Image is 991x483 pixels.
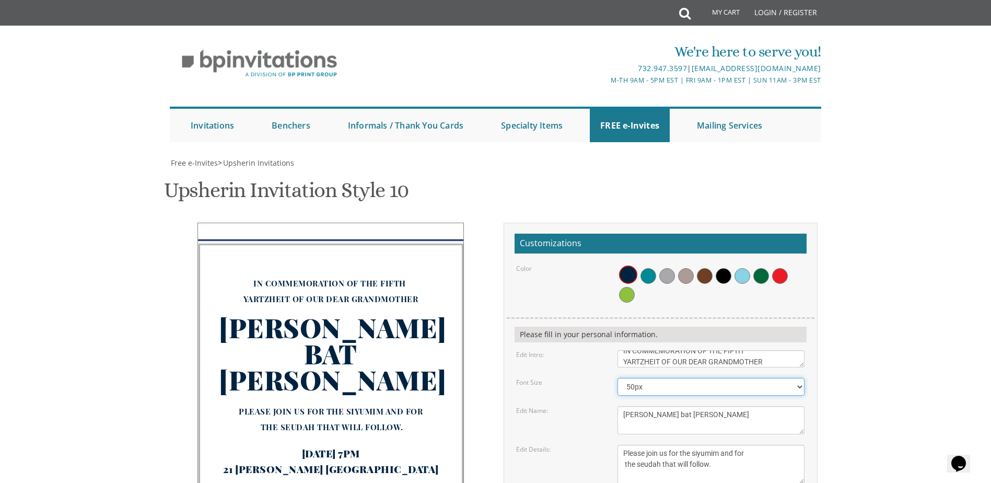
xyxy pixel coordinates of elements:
[388,75,821,86] div: M-Th 9am - 5pm EST | Fri 9am - 1pm EST | Sun 11am - 3pm EST
[686,109,773,142] a: Mailing Services
[617,406,805,434] textarea: [PERSON_NAME]'s Upsherin
[516,350,544,359] label: Edit Intro:
[219,307,442,404] div: [PERSON_NAME] bat [PERSON_NAME]
[690,1,747,27] a: My Cart
[515,234,807,254] h2: Customizations
[180,109,244,142] a: Invitations
[388,62,821,75] div: |
[171,158,218,168] span: Free e-Invites
[337,109,474,142] a: Informals / Thank You Cards
[170,42,349,85] img: BP Invitation Loft
[223,158,294,168] span: Upsherin Invitations
[515,327,807,342] div: Please fill in your personal information.
[692,63,821,73] a: [EMAIL_ADDRESS][DOMAIN_NAME]
[388,41,821,62] div: We're here to serve you!
[590,109,670,142] a: FREE e-Invites
[638,63,687,73] a: 732.947.3597
[491,109,573,142] a: Specialty Items
[219,404,442,435] div: Please join us for the siyumim and for the seudah that will follow.
[218,158,294,168] span: >
[617,350,805,367] textarea: Please join us at
[261,109,321,142] a: Benchers
[947,441,981,473] iframe: chat widget
[164,179,409,210] h1: Upsherin Invitation Style 10
[170,158,218,168] a: Free e-Invites
[516,445,551,454] label: Edit Details:
[222,158,294,168] a: Upsherin Invitations
[516,406,548,415] label: Edit Name:
[516,378,542,387] label: Font Size
[219,275,442,307] div: IN COMMEMORATION OF THE FIFTH YARTZHEIT OF OUR DEAR GRANDMOTHER
[516,264,532,273] label: Color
